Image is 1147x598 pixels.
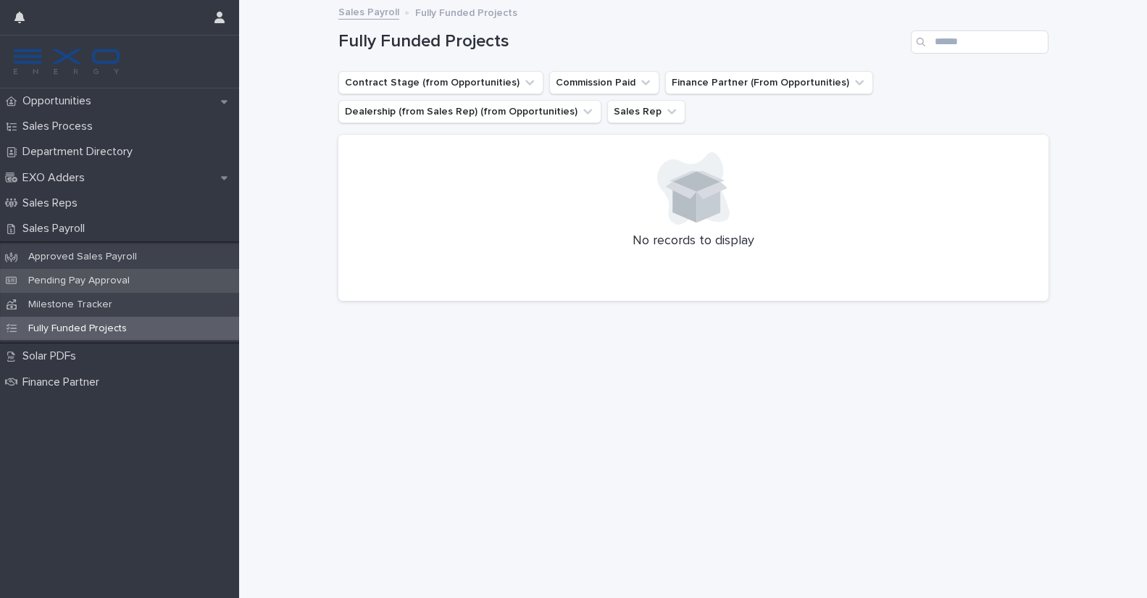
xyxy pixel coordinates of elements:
[415,4,517,20] p: Fully Funded Projects
[17,251,149,263] p: Approved Sales Payroll
[17,323,138,335] p: Fully Funded Projects
[911,30,1048,54] input: Search
[17,275,141,287] p: Pending Pay Approval
[607,100,685,123] button: Sales Rep
[549,71,659,94] button: Commission Paid
[17,299,124,311] p: Milestone Tracker
[17,120,104,133] p: Sales Process
[338,31,905,52] h1: Fully Funded Projects
[17,349,88,363] p: Solar PDFs
[17,94,103,108] p: Opportunities
[17,171,96,185] p: EXO Adders
[338,71,543,94] button: Contract Stage (from Opportunities)
[17,145,144,159] p: Department Directory
[17,222,96,236] p: Sales Payroll
[338,100,601,123] button: Dealership (from Sales Rep) (from Opportunities)
[12,47,122,76] img: FKS5r6ZBThi8E5hshIGi
[665,71,873,94] button: Finance Partner (From Opportunities)
[17,375,111,389] p: Finance Partner
[356,233,1031,249] p: No records to display
[17,196,89,210] p: Sales Reps
[338,3,399,20] a: Sales Payroll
